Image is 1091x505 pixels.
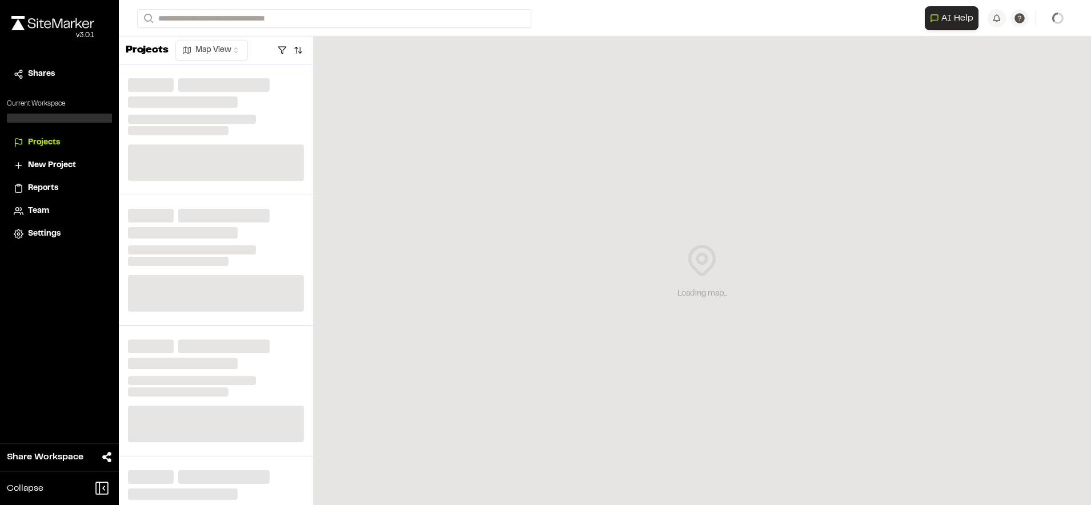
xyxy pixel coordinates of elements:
[28,205,49,217] span: Team
[14,159,105,172] a: New Project
[28,68,55,80] span: Shares
[11,30,94,41] div: Oh geez...please don't...
[7,482,43,495] span: Collapse
[7,450,83,464] span: Share Workspace
[28,228,61,240] span: Settings
[14,205,105,217] a: Team
[925,6,983,30] div: Open AI Assistant
[137,9,158,28] button: Search
[14,136,105,149] a: Projects
[11,16,94,30] img: rebrand.png
[28,159,76,172] span: New Project
[925,6,978,30] button: Open AI Assistant
[28,182,58,195] span: Reports
[677,288,727,300] div: Loading map...
[28,136,60,149] span: Projects
[941,11,973,25] span: AI Help
[14,68,105,80] a: Shares
[14,228,105,240] a: Settings
[7,99,112,109] p: Current Workspace
[14,182,105,195] a: Reports
[126,43,169,58] p: Projects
